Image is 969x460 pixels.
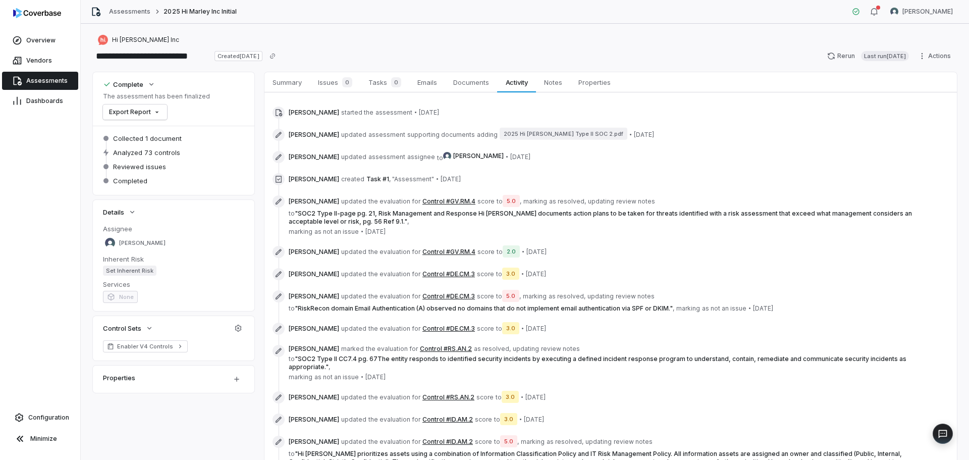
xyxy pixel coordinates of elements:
[500,413,517,425] span: 3.0
[884,4,959,19] button: Nic Weilbacher avatar[PERSON_NAME]
[289,416,339,424] span: [PERSON_NAME]
[477,197,495,206] span: score
[549,292,585,300] span: as resolved ,
[95,31,182,49] button: https://himarley.com/Hi [PERSON_NAME] Inc
[634,131,654,139] span: [DATE]
[368,270,420,278] span: the evaluation for
[364,75,405,89] span: Tasks
[422,393,474,401] button: Control #RS.AN.2
[289,355,295,363] span: to
[112,36,179,44] span: Hi [PERSON_NAME] Inc
[540,76,566,89] span: Notes
[521,438,545,446] span: marking
[289,292,339,300] span: [PERSON_NAME]
[526,325,546,333] span: [DATE]
[547,438,583,446] span: as resolved ,
[422,292,475,300] button: Control #DE.CM.3
[368,325,420,333] span: the evaluation for
[407,153,435,161] span: assignee
[477,325,494,333] span: score
[30,435,57,443] span: Minimize
[289,228,312,236] span: marking
[616,292,655,300] span: review notes
[419,109,439,117] span: [DATE]
[103,324,141,333] span: Control Sets
[391,77,401,87] span: 0
[503,195,520,207] span: 5.0
[407,131,475,139] span: supporting documents
[368,153,405,161] span: assessment
[474,345,511,353] span: as resolved ,
[103,105,167,120] button: Export Report
[341,131,366,139] span: updated
[289,355,906,371] span: " SOC2 Type II CC7.4 pg. 67The entity responds to identified security incidents by executing a de...
[588,197,614,206] span: updating
[368,197,420,206] span: the evaluation for
[477,292,494,300] span: score
[2,31,78,49] a: Overview
[103,92,210,100] p: The assessment has been finalized
[523,292,547,300] span: marking
[520,197,521,205] span: ,
[476,393,494,401] span: score
[214,51,262,61] span: Created [DATE]
[100,75,158,93] button: Complete
[748,304,751,312] span: •
[368,292,420,300] span: the evaluation for
[103,340,188,352] a: Enabler V4 Controls
[289,210,295,217] span: to
[502,322,519,334] span: 3.0
[477,248,495,256] span: score
[753,304,773,313] span: [DATE]
[407,218,409,225] span: ,
[526,248,547,256] span: [DATE]
[422,248,475,256] button: Control #GV.RM.4
[361,373,363,381] span: •
[521,324,524,332] span: •
[616,197,655,206] span: review notes
[289,248,339,256] span: [PERSON_NAME]
[503,245,520,258] span: 2.0
[289,210,912,225] span: " SOC2 Type II-page pg. 21, Risk Management and Response Hi [PERSON_NAME] documents action plans ...
[519,292,521,300] span: ,
[673,304,674,312] span: ,
[475,416,492,424] span: score
[289,270,339,278] span: [PERSON_NAME]
[295,304,673,312] span: " RiskRecon domain Email Authentication (A) observed no domains that do not implement email authe...
[263,47,282,65] button: Copy link
[365,228,386,236] span: [DATE]
[443,152,451,160] img: Anita Ritter avatar
[525,393,546,401] span: [DATE]
[502,290,519,302] span: 5.0
[289,109,339,117] span: [PERSON_NAME]
[113,148,180,157] span: Analyzed 73 controls
[341,292,366,300] span: updated
[441,175,461,183] span: [DATE]
[103,266,156,276] span: Set Inherent Risk
[100,319,156,337] button: Control Sets
[821,48,915,64] button: RerunLast run[DATE]
[368,131,405,139] span: assessment
[289,304,295,312] span: to
[526,270,546,278] span: [DATE]
[420,345,472,353] button: Control #RS.AN.2
[368,416,420,424] span: the evaluation for
[494,416,500,423] span: to
[341,393,366,401] span: updated
[422,197,475,206] button: Control #GV.RM.4
[496,270,502,278] span: to
[289,153,339,161] span: [PERSON_NAME]
[268,76,306,89] span: Summary
[477,131,498,139] span: adding
[510,153,530,161] span: [DATE]
[103,80,143,89] div: Complete
[368,248,420,256] span: the evaluation for
[289,450,295,457] span: to
[109,8,150,16] a: Assessments
[890,8,898,16] img: Nic Weilbacher avatar
[517,438,519,445] span: ,
[341,345,364,353] span: marked
[414,108,417,116] span: •
[341,438,366,446] span: updated
[496,292,502,300] span: to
